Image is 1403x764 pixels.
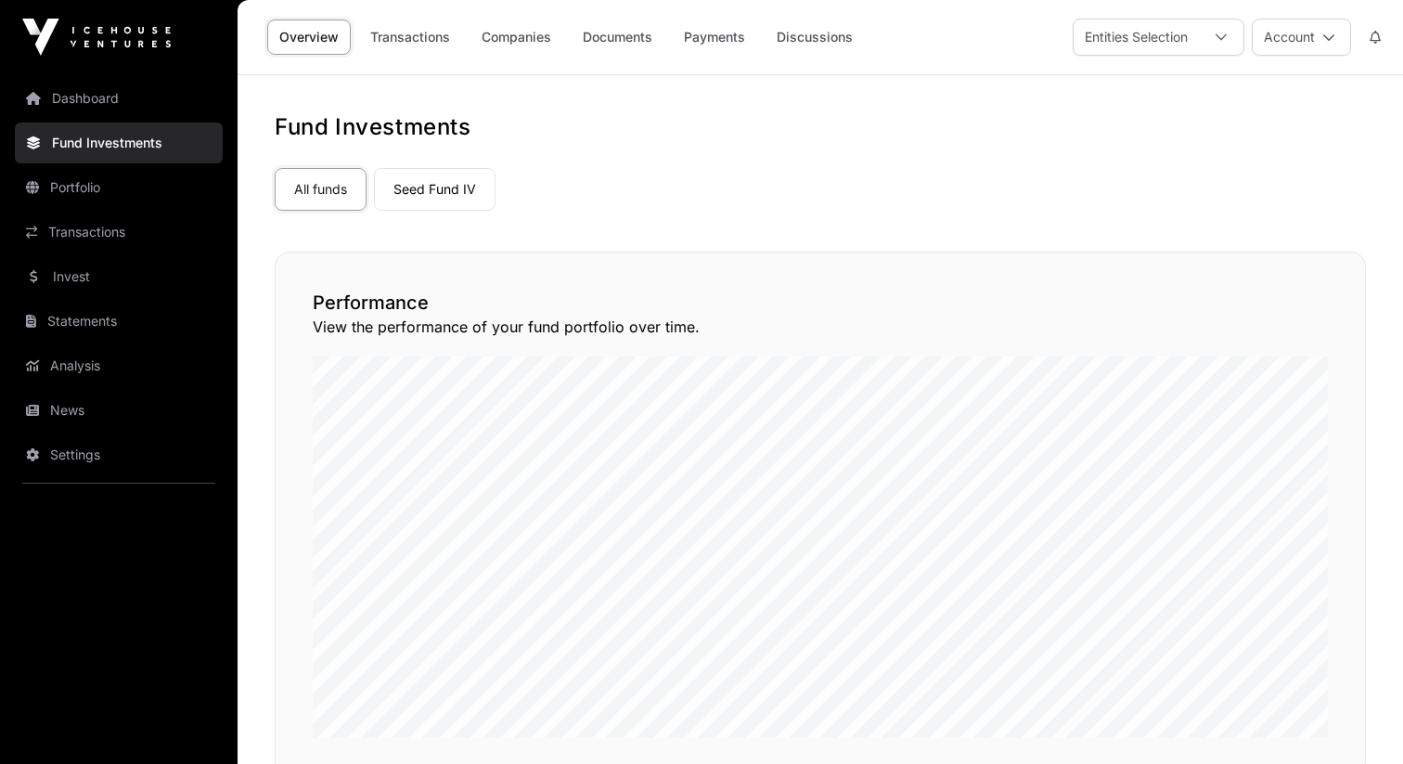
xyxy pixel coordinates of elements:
a: Statements [15,301,223,342]
a: Overview [267,19,351,55]
a: Seed Fund IV [374,168,496,211]
a: Documents [571,19,664,55]
a: Transactions [15,212,223,253]
a: Fund Investments [15,123,223,163]
a: All funds [275,168,367,211]
a: Payments [672,19,757,55]
a: Analysis [15,345,223,386]
p: View the performance of your fund portfolio over time. [313,316,1328,338]
a: Discussions [765,19,865,55]
a: Companies [470,19,563,55]
div: Entities Selection [1074,19,1199,55]
a: News [15,390,223,431]
img: Icehouse Ventures Logo [22,19,171,56]
a: Invest [15,256,223,297]
h1: Fund Investments [275,112,1366,142]
a: Dashboard [15,78,223,119]
h2: Performance [313,290,1328,316]
button: Account [1252,19,1351,56]
a: Portfolio [15,167,223,208]
iframe: Chat Widget [1310,675,1403,764]
a: Transactions [358,19,462,55]
a: Settings [15,434,223,475]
